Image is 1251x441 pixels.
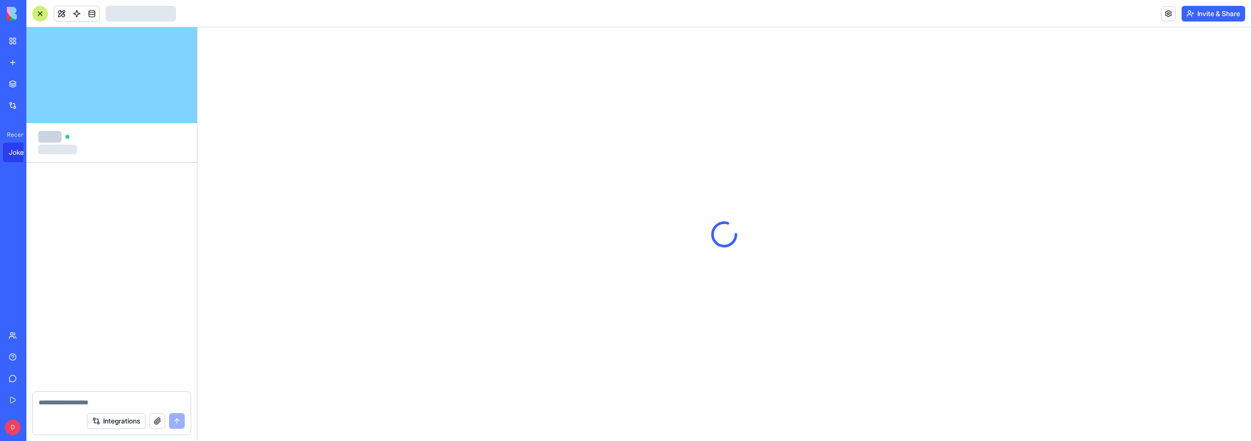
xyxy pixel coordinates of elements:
[87,413,146,429] button: Integrations
[3,143,42,162] a: Joke Generator
[7,7,67,21] img: logo
[9,147,36,157] div: Joke Generator
[1182,6,1245,21] button: Invite & Share
[5,420,21,435] span: D
[3,131,23,139] span: Recent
